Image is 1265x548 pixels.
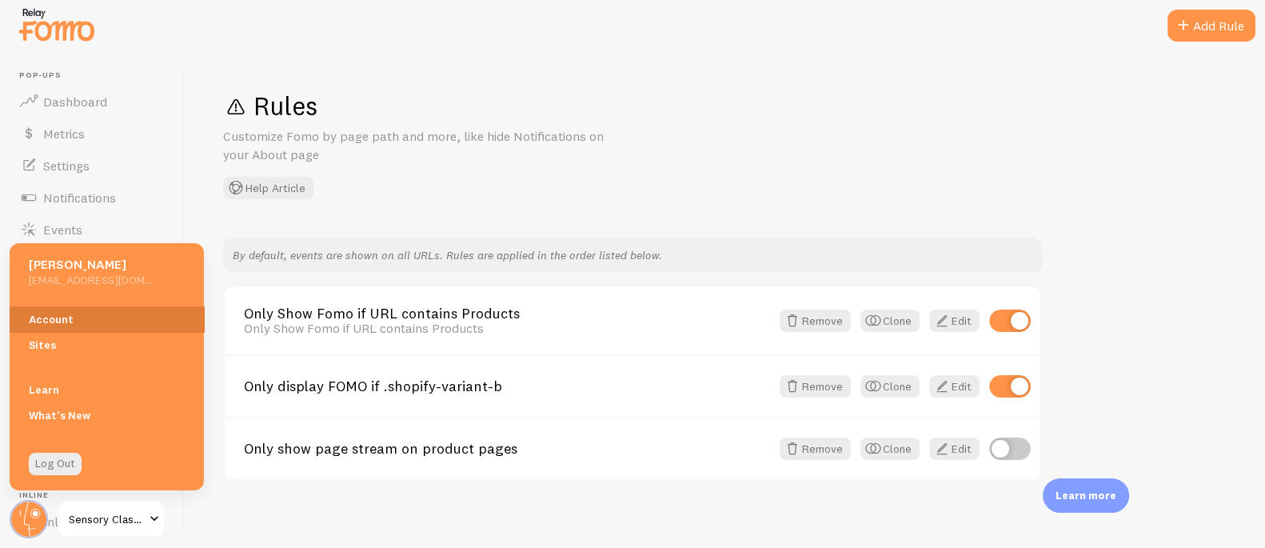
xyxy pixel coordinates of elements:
[10,402,204,428] a: What's New
[244,442,770,456] a: Only show page stream on product pages
[223,90,1227,122] h1: Rules
[43,190,116,206] span: Notifications
[780,375,851,398] button: Remove
[780,310,851,332] button: Remove
[10,182,174,214] a: Notifications
[244,321,770,335] div: Only Show Fomo if URL contains Products
[929,375,980,398] a: Edit
[929,310,980,332] a: Edit
[43,94,107,110] span: Dashboard
[29,453,82,475] a: Log Out
[19,70,174,81] span: Pop-ups
[43,126,85,142] span: Metrics
[10,306,204,332] a: Account
[58,500,166,538] a: Sensory Classroom
[223,177,313,199] button: Help Article
[69,510,145,529] span: Sensory Classroom
[1055,488,1116,503] p: Learn more
[1043,478,1129,513] div: Learn more
[29,273,153,287] h5: [EMAIL_ADDRESS][DOMAIN_NAME]
[223,127,607,164] p: Customize Fomo by page path and more, like hide Notifications on your About page
[10,118,174,150] a: Metrics
[860,438,920,460] button: Clone
[860,375,920,398] button: Clone
[43,158,90,174] span: Settings
[244,306,770,321] a: Only Show Fomo if URL contains Products
[780,438,851,460] button: Remove
[860,310,920,332] button: Clone
[19,490,174,501] span: Inline
[10,86,174,118] a: Dashboard
[929,438,980,460] a: Edit
[244,379,770,394] a: Only display FOMO if .shopify-variant-b
[233,247,1032,263] p: By default, events are shown on all URLs. Rules are applied in the order listed below.
[10,377,204,402] a: Learn
[17,4,97,45] img: fomo-relay-logo-orange.svg
[43,222,82,238] span: Events
[10,150,174,182] a: Settings
[29,256,153,273] h5: [PERSON_NAME]
[10,332,204,358] a: Sites
[10,214,174,246] a: Events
